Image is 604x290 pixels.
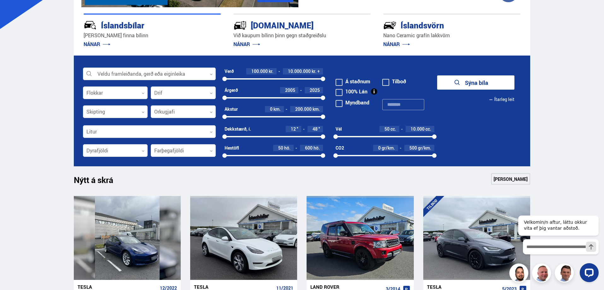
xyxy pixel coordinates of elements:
div: Vél [336,127,342,132]
div: Hestöfl [225,145,239,151]
label: 100% Lán [336,89,367,94]
div: Akstur [225,107,238,112]
a: NÁNAR [383,41,410,48]
span: gr/km. [382,145,395,151]
span: cc. [425,127,431,132]
h1: Nýtt á skrá [74,175,124,188]
div: Dekkstærð, í. [225,127,251,132]
span: kr. [312,69,316,74]
span: kr. [269,69,273,74]
span: 100.000 [251,68,268,74]
span: 0 [378,145,381,151]
span: 200.000 [295,106,312,112]
button: Sýna bíla [437,75,514,90]
span: 50 [384,126,390,132]
img: JRvxyua_JYH6wB4c.svg [84,19,97,32]
span: km. [273,107,281,112]
span: gr/km. [418,145,431,151]
span: 50 [278,145,283,151]
div: Árgerð [225,88,238,93]
img: tr5P-W3DuiFaO7aO.svg [233,19,247,32]
span: 600 [305,145,313,151]
span: hö. [314,145,320,151]
img: -Svtn6bYgwAsiwNX.svg [383,19,396,32]
span: '' [297,127,298,132]
span: 48 [313,126,318,132]
img: nhp88E3Fdnt1Opn2.png [510,264,529,283]
div: Verð [225,69,234,74]
span: 2005 [285,87,295,93]
span: 0 [270,106,273,112]
label: Myndband [336,100,369,105]
span: 2025 [310,87,320,93]
span: 10.000 [411,126,425,132]
span: 500 [409,145,417,151]
label: Á staðnum [336,79,370,84]
div: [DOMAIN_NAME] [233,19,348,30]
a: NÁNAR [84,41,110,48]
div: Íslandsbílar [84,19,198,30]
p: Við kaupum bílinn þinn gegn staðgreiðslu [233,32,371,39]
a: [PERSON_NAME] [491,173,530,185]
p: [PERSON_NAME] finna bílinn [84,32,221,39]
div: CO2 [336,145,344,151]
span: hö. [284,145,290,151]
span: 10.000.000 [288,68,311,74]
span: + [317,69,320,74]
span: '' [319,127,320,132]
div: Land Rover [310,284,383,290]
iframe: LiveChat chat widget [513,204,601,287]
div: Tesla [78,284,157,290]
p: Nano Ceramic grafín lakkvörn [383,32,520,39]
label: Tilboð [382,79,406,84]
button: Ítarleg leit [489,92,514,107]
div: Tesla [427,284,500,290]
a: NÁNAR [233,41,260,48]
div: Íslandsvörn [383,19,498,30]
span: km. [313,107,320,112]
div: Tesla [194,284,274,290]
span: 12 [291,126,296,132]
span: cc. [390,127,396,132]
